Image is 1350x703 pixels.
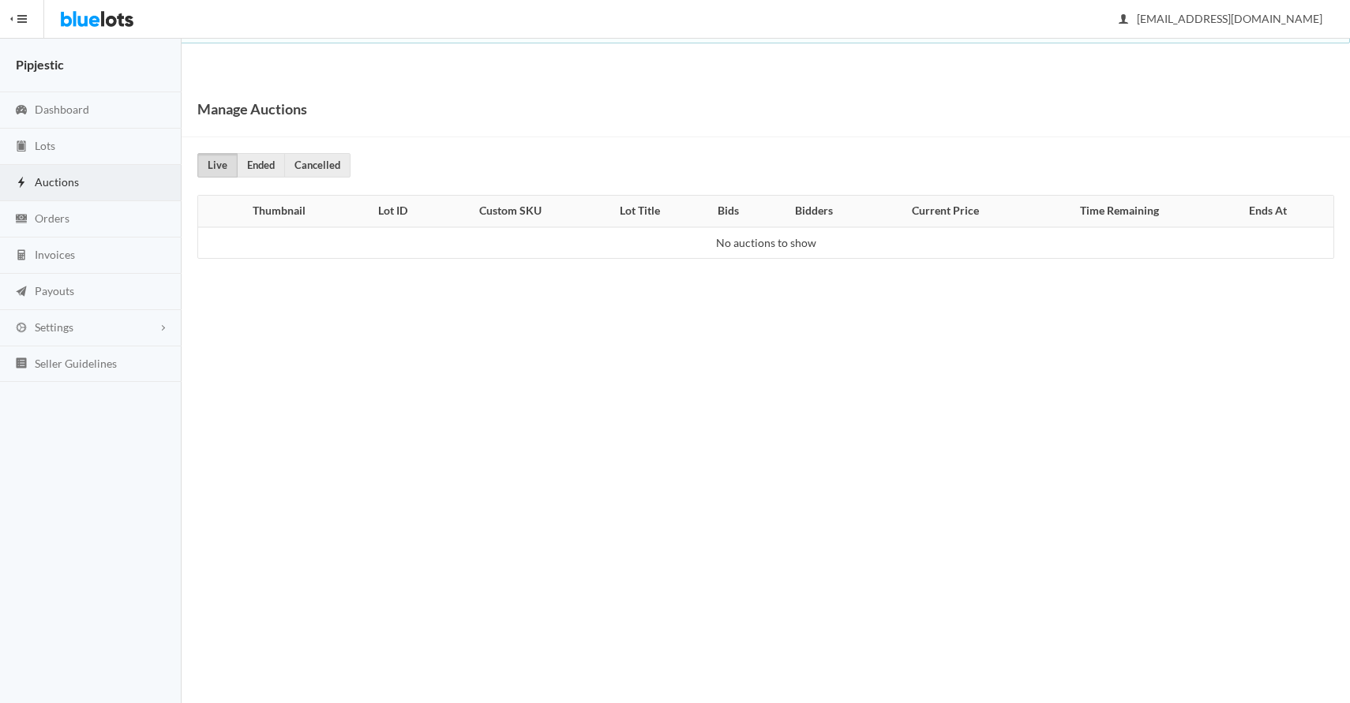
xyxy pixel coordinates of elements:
ion-icon: paper plane [13,285,29,300]
th: Custom SKU [435,196,587,227]
span: Lots [35,139,55,152]
th: Bids [694,196,763,227]
ion-icon: clipboard [13,140,29,155]
th: Time Remaining [1026,196,1212,227]
span: Settings [35,320,73,334]
h1: Manage Auctions [197,97,307,121]
th: Bidders [763,196,865,227]
ion-icon: person [1116,13,1131,28]
span: [EMAIL_ADDRESS][DOMAIN_NAME] [1119,12,1322,25]
th: Lot Title [587,196,694,227]
a: Live [197,153,238,178]
th: Current Price [865,196,1027,227]
ion-icon: cog [13,321,29,336]
span: Dashboard [35,103,89,116]
th: Ends At [1212,196,1333,227]
td: No auctions to show [198,227,1333,259]
ion-icon: speedometer [13,103,29,118]
span: Payouts [35,284,74,297]
strong: Pipjestic [16,57,64,72]
span: Invoices [35,248,75,261]
th: Lot ID [350,196,434,227]
ion-icon: calculator [13,249,29,264]
span: Orders [35,211,69,225]
a: Ended [237,153,285,178]
span: Seller Guidelines [35,357,117,370]
ion-icon: flash [13,176,29,191]
ion-icon: cash [13,212,29,227]
th: Thumbnail [198,196,350,227]
ion-icon: list box [13,357,29,372]
a: Cancelled [284,153,351,178]
span: Auctions [35,175,79,189]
